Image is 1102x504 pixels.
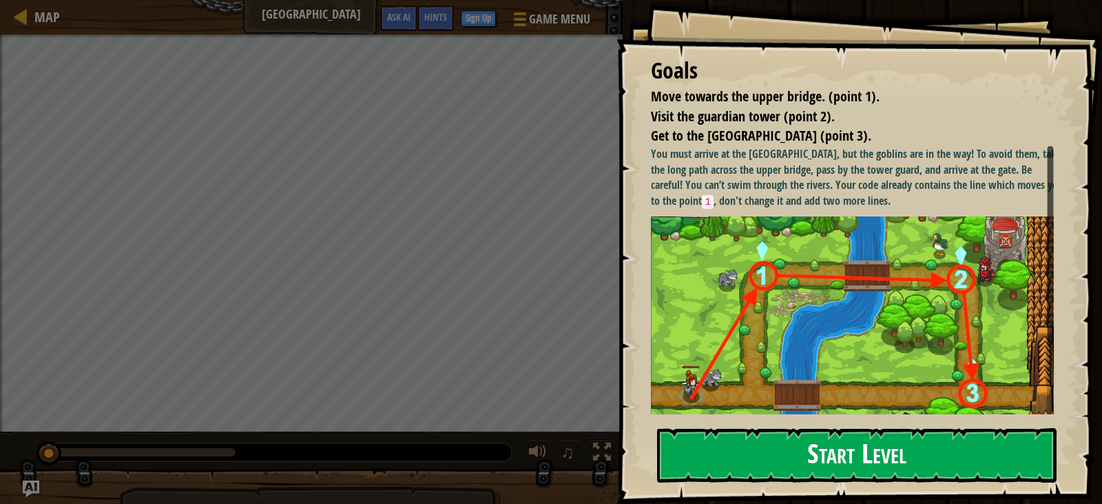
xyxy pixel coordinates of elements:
[634,107,1050,127] li: Visit the guardian tower (point 2).
[380,6,417,31] button: Ask AI
[529,10,590,28] span: Game Menu
[503,6,599,38] button: Game Menu
[387,10,410,23] span: Ask AI
[651,107,835,125] span: Visit the guardian tower (point 2).
[588,440,616,468] button: Toggle fullscreen
[657,428,1057,483] button: Start Level
[424,10,447,23] span: Hints
[651,55,1054,87] div: Goals
[702,195,714,209] code: 1
[561,442,575,463] span: ♫
[28,8,60,26] a: Map
[461,10,496,27] button: Sign Up
[651,146,1064,210] p: You must arrive at the [GEOGRAPHIC_DATA], but the goblins are in the way! To avoid them, take the...
[23,481,39,497] button: Ask AI
[559,440,582,468] button: ♫
[524,440,552,468] button: Adjust volume
[634,126,1050,146] li: Get to the town gate (point 3).
[34,8,60,26] span: Map
[651,87,880,105] span: Move towards the upper bridge. (point 1).
[651,126,871,145] span: Get to the [GEOGRAPHIC_DATA] (point 3).
[634,87,1050,107] li: Move towards the upper bridge. (point 1).
[651,216,1064,475] img: Old town road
